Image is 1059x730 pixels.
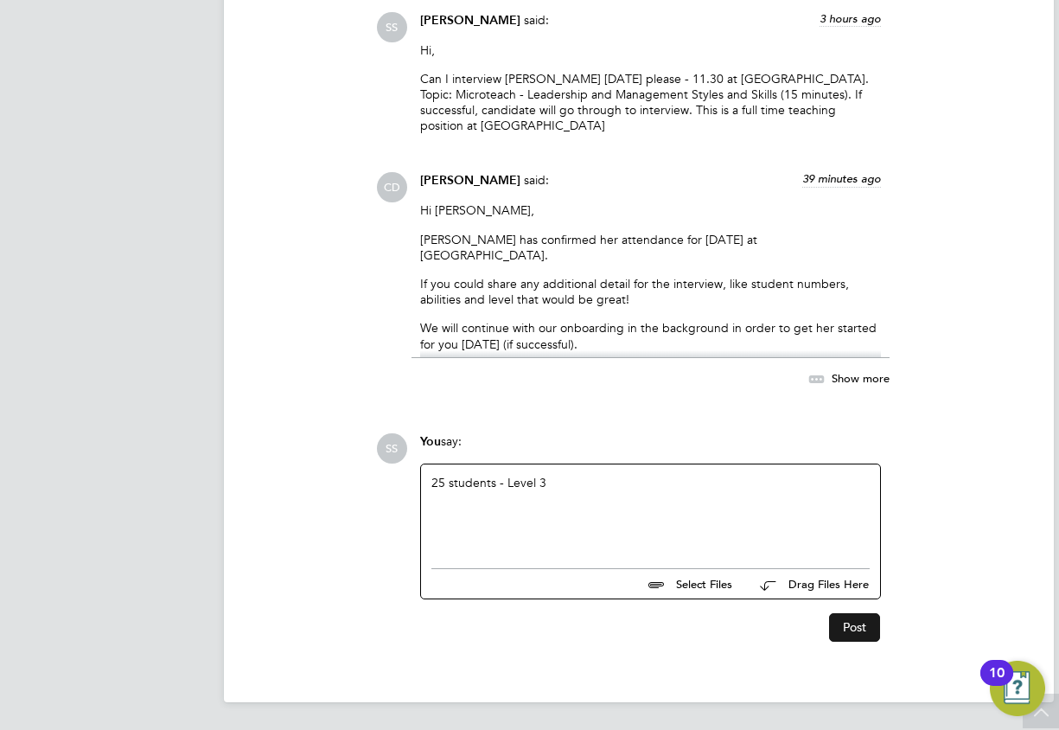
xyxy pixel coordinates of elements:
div: 25 students - Level 3 [431,475,870,549]
p: If you could share any additional detail for the interview, like student numbers, abilities and l... [420,276,881,307]
span: 39 minutes ago [802,171,881,186]
span: SS [377,12,407,42]
button: Post [829,613,880,641]
p: Hi [PERSON_NAME], [420,202,881,218]
button: Drag Files Here [746,567,870,603]
button: Open Resource Center, 10 new notifications [990,661,1045,716]
span: said: [524,172,549,188]
span: SS [377,433,407,464]
span: 3 hours ago [820,11,881,26]
div: say: [420,433,881,464]
span: [PERSON_NAME] [420,13,520,28]
span: said: [524,12,549,28]
span: Show more [832,371,890,386]
p: [PERSON_NAME] has confirmed her attendance for [DATE] at [GEOGRAPHIC_DATA]. [420,232,881,263]
p: We will continue with our onboarding in the background in order to get her started for you [DATE]... [420,320,881,351]
p: Hi, [420,42,881,58]
span: You [420,434,441,449]
span: [PERSON_NAME] [420,173,520,188]
p: Can I interview [PERSON_NAME] [DATE] please - 11.30 at [GEOGRAPHIC_DATA]. Topic: Microteach - Lea... [420,71,881,134]
span: CD [377,172,407,202]
div: 10 [989,673,1005,695]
